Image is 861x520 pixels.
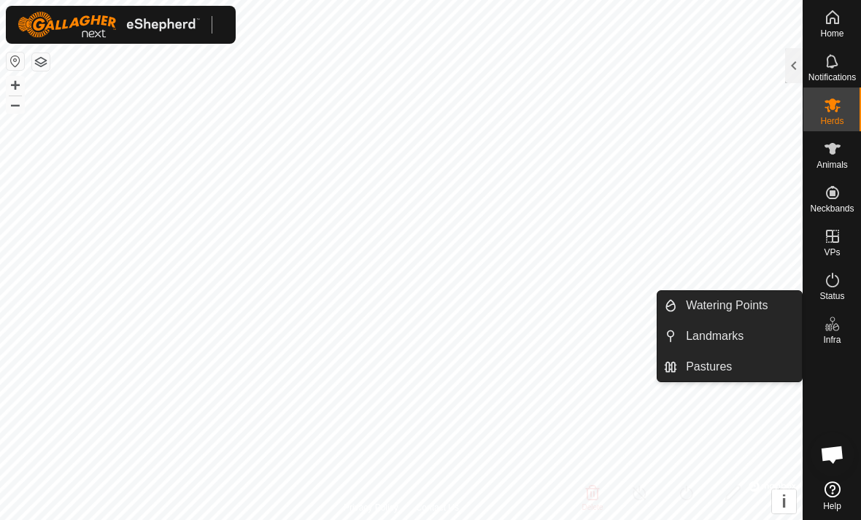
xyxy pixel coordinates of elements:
[7,77,24,94] button: +
[657,352,802,381] li: Pastures
[819,292,844,300] span: Status
[677,322,802,351] a: Landmarks
[772,489,796,513] button: i
[781,492,787,511] span: i
[811,432,854,476] div: Open chat
[803,476,861,516] a: Help
[18,12,200,38] img: Gallagher Logo
[657,322,802,351] li: Landmarks
[820,29,843,38] span: Home
[816,160,848,169] span: Animals
[808,73,856,82] span: Notifications
[416,501,459,514] a: Contact Us
[686,358,732,376] span: Pastures
[823,335,841,344] span: Infra
[7,53,24,70] button: Reset Map
[677,352,802,381] a: Pastures
[824,248,840,257] span: VPs
[823,502,841,511] span: Help
[32,53,50,71] button: Map Layers
[686,297,768,314] span: Watering Points
[344,501,398,514] a: Privacy Policy
[657,291,802,320] li: Watering Points
[820,117,843,125] span: Herds
[7,96,24,113] button: –
[686,327,744,345] span: Landmarks
[810,204,854,213] span: Neckbands
[677,291,802,320] a: Watering Points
